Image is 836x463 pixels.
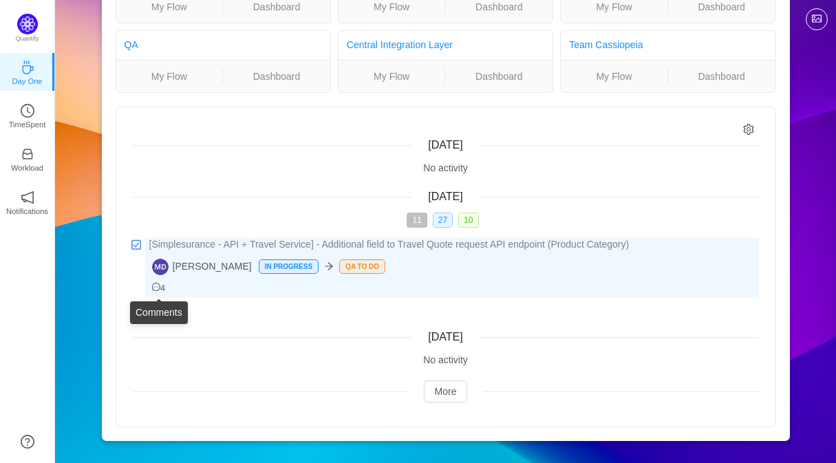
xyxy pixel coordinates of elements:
p: QA To Do [340,260,385,273]
p: Day One [12,75,42,87]
span: 4 [152,283,166,293]
span: [DATE] [428,331,462,343]
div: No activity [133,161,759,175]
span: [PERSON_NAME] [152,259,252,275]
img: Quantify [17,14,38,34]
button: More [424,380,468,402]
i: icon: inbox [21,147,34,161]
p: Quantify [16,34,39,44]
a: Team Cassiopeia [569,39,643,50]
a: QA [125,39,138,50]
div: Comments [130,301,188,324]
a: icon: question-circle [21,435,34,449]
a: icon: clock-circleTimeSpent [21,108,34,122]
p: Workload [11,162,43,174]
button: icon: picture [806,8,828,30]
span: [DATE] [428,191,462,202]
a: My Flow [561,69,667,84]
a: My Flow [116,69,223,84]
span: [DATE] [428,139,462,151]
a: icon: coffeeDay One [21,65,34,78]
i: icon: coffee [21,61,34,74]
a: Dashboard [223,69,330,84]
a: icon: inboxWorkload [21,151,34,165]
img: MD [152,259,169,275]
div: No activity [133,353,759,367]
i: icon: arrow-right [324,261,334,271]
span: 10 [458,213,478,228]
span: 27 [433,213,453,228]
a: icon: notificationNotifications [21,195,34,208]
span: [Simplesurance - API + Travel Service] - Additional field to Travel Quote request API endpoint (P... [149,237,630,252]
i: icon: clock-circle [21,104,34,118]
i: icon: setting [743,124,755,136]
p: Notifications [6,205,48,217]
i: icon: message [152,283,161,292]
i: icon: notification [21,191,34,204]
a: My Flow [339,69,445,84]
a: Dashboard [445,69,553,84]
span: 11 [407,213,427,228]
a: Central Integration Layer [347,39,453,50]
p: TimeSpent [9,118,46,131]
p: In Progress [259,260,318,273]
a: Dashboard [668,69,775,84]
a: [Simplesurance - API + Travel Service] - Additional field to Travel Quote request API endpoint (P... [149,237,759,252]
